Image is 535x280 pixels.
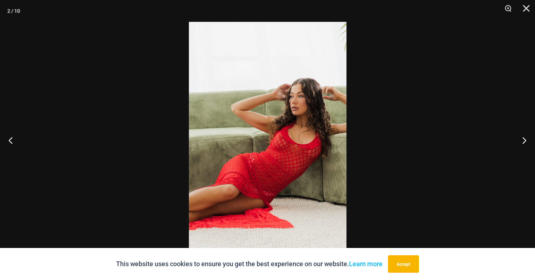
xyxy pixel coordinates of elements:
img: Sometimes Red 587 Dress 09 [189,22,346,258]
a: Learn more [349,260,383,268]
button: Accept [388,255,419,273]
div: 2 / 10 [7,5,20,16]
button: Next [508,122,535,158]
p: This website uses cookies to ensure you get the best experience on our website. [116,259,383,269]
